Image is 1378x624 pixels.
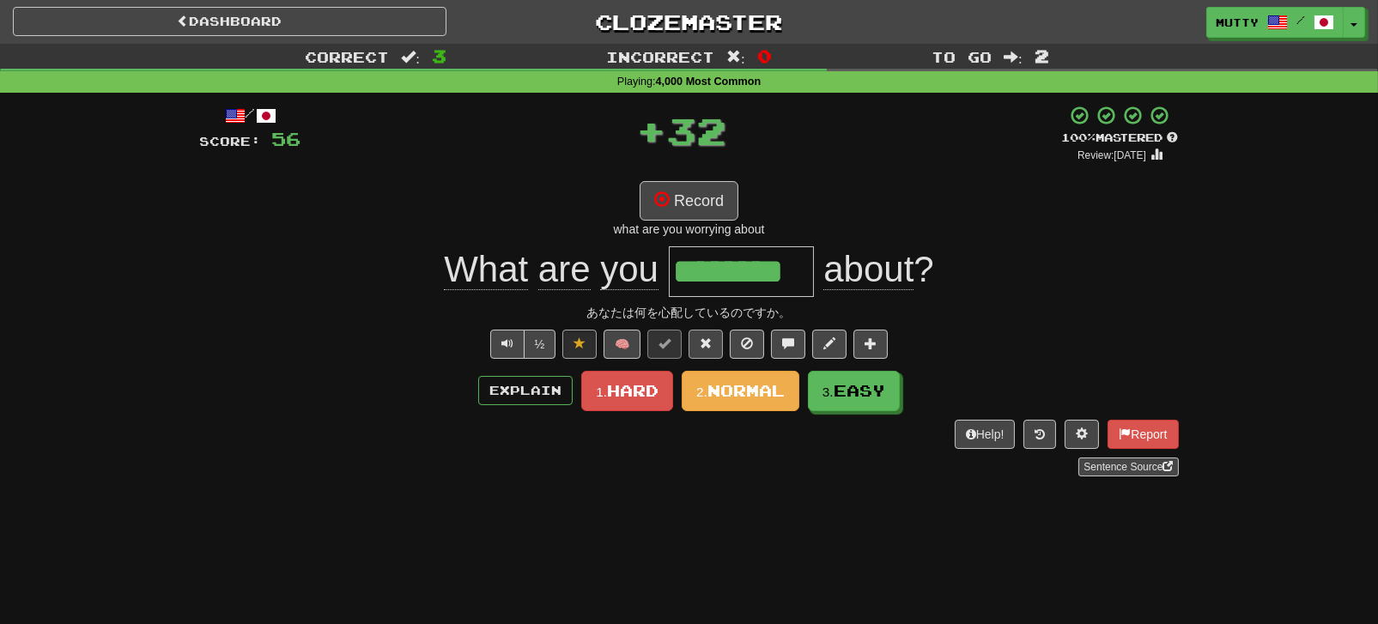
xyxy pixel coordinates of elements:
[823,249,914,290] span: about
[955,420,1016,449] button: Help!
[707,381,785,400] span: Normal
[200,221,1179,238] div: what are you worrying about
[1108,420,1178,449] button: Report
[823,385,834,399] small: 3.
[1035,45,1049,66] span: 2
[771,330,805,359] button: Discuss sentence (alt+u)
[444,249,528,290] span: What
[1004,50,1023,64] span: :
[200,134,262,148] span: Score:
[1078,149,1146,161] small: Review: [DATE]
[1216,15,1259,30] span: mutty
[682,371,799,411] button: 2.Normal
[812,330,847,359] button: Edit sentence (alt+d)
[726,50,745,64] span: :
[696,385,707,399] small: 2.
[1023,420,1056,449] button: Round history (alt+y)
[272,128,301,149] span: 56
[562,330,597,359] button: Unfavorite sentence (alt+f)
[834,381,885,400] span: Easy
[604,330,640,359] button: 🧠
[853,330,888,359] button: Add to collection (alt+a)
[689,330,723,359] button: Reset to 0% Mastered (alt+r)
[730,330,764,359] button: Ignore sentence (alt+i)
[607,381,659,400] span: Hard
[538,249,591,290] span: are
[656,76,761,88] strong: 4,000 Most Common
[757,45,772,66] span: 0
[432,45,446,66] span: 3
[636,105,666,156] span: +
[1062,130,1096,144] span: 100 %
[401,50,420,64] span: :
[478,376,573,405] button: Explain
[472,7,906,37] a: Clozemaster
[1078,457,1178,476] a: Sentence Source
[13,7,446,36] a: Dashboard
[814,249,934,290] span: ?
[596,385,607,399] small: 1.
[600,249,659,290] span: you
[524,330,556,359] button: ½
[200,304,1179,321] div: あなたは何を心配しているのですか。
[808,371,900,411] button: 3.Easy
[647,330,682,359] button: Set this sentence to 100% Mastered (alt+m)
[305,48,389,65] span: Correct
[666,109,726,152] span: 32
[490,330,525,359] button: Play sentence audio (ctl+space)
[1062,130,1179,146] div: Mastered
[581,371,673,411] button: 1.Hard
[640,181,738,221] button: Record
[1206,7,1344,38] a: mutty /
[606,48,714,65] span: Incorrect
[932,48,992,65] span: To go
[1296,14,1305,26] span: /
[487,330,556,359] div: Text-to-speech controls
[200,105,301,126] div: /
